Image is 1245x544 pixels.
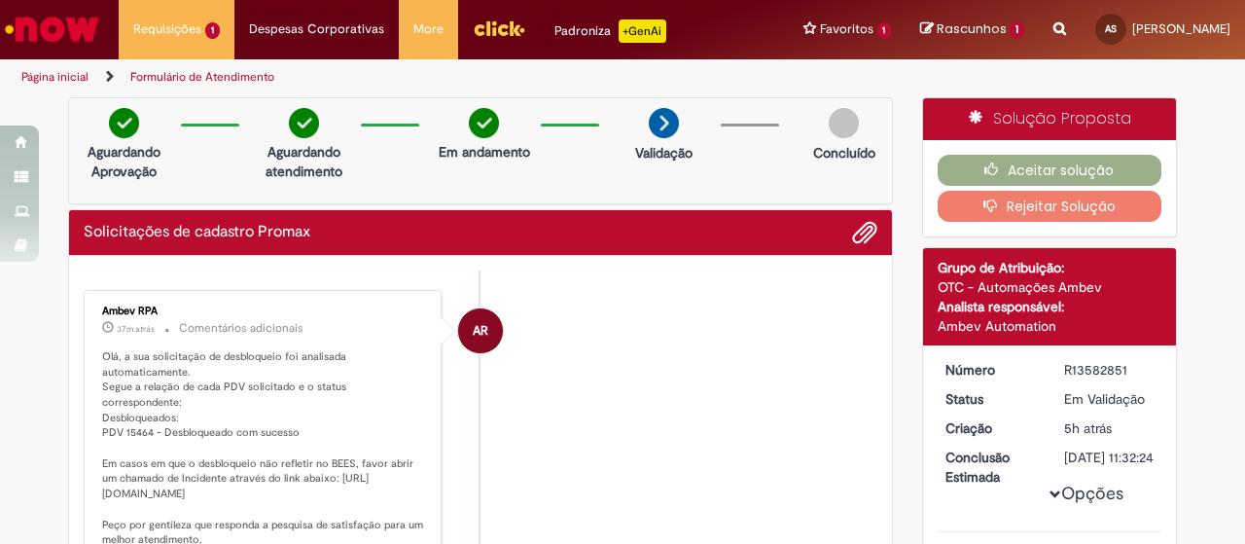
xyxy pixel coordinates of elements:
span: Favoritos [820,19,873,39]
dt: Conclusão Estimada [931,448,1050,487]
img: click_logo_yellow_360x200.png [473,14,525,43]
img: check-circle-green.png [289,108,319,138]
span: 5h atrás [1064,419,1112,437]
div: Solução Proposta [923,98,1177,140]
div: [DATE] 11:32:24 [1064,448,1155,467]
div: Em Validação [1064,389,1155,409]
dt: Status [931,389,1050,409]
time: 30/09/2025 16:32:17 [1064,419,1112,437]
time: 30/09/2025 21:03:10 [117,323,155,335]
img: img-circle-grey.png [829,108,859,138]
img: arrow-next.png [649,108,679,138]
button: Aceitar solução [938,155,1162,186]
span: Despesas Corporativas [249,19,384,39]
span: AS [1105,22,1117,35]
p: Aguardando atendimento [257,142,351,181]
p: Em andamento [439,142,530,162]
p: Aguardando Aprovação [77,142,171,181]
a: Rascunhos [920,20,1024,39]
div: OTC - Automações Ambev [938,277,1162,297]
button: Adicionar anexos [852,220,877,245]
div: Analista responsável: [938,297,1162,316]
h2: Solicitações de cadastro Promax Histórico de tíquete [84,224,310,241]
div: R13582851 [1064,360,1155,380]
span: 37m atrás [117,323,155,335]
div: Ambev RPA [458,308,503,353]
span: 1 [1010,21,1024,39]
img: check-circle-green.png [469,108,499,138]
span: Rascunhos [937,19,1007,38]
a: Formulário de Atendimento [130,69,274,85]
span: 1 [205,22,220,39]
img: ServiceNow [2,10,102,49]
div: Ambev Automation [938,316,1162,336]
ul: Trilhas de página [15,59,815,95]
small: Comentários adicionais [179,320,303,337]
div: Grupo de Atribuição: [938,258,1162,277]
span: Requisições [133,19,201,39]
span: 1 [877,22,892,39]
div: 30/09/2025 16:32:17 [1064,418,1155,438]
div: Padroniza [554,19,666,43]
button: Rejeitar Solução [938,191,1162,222]
p: Validação [635,143,693,163]
span: More [413,19,444,39]
span: AR [473,308,488,354]
div: Ambev RPA [102,306,426,317]
p: Concluído [813,143,875,163]
dt: Criação [931,418,1050,438]
p: +GenAi [619,19,666,43]
span: [PERSON_NAME] [1132,20,1230,37]
a: Página inicial [21,69,89,85]
dt: Número [931,360,1050,380]
img: check-circle-green.png [109,108,139,138]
